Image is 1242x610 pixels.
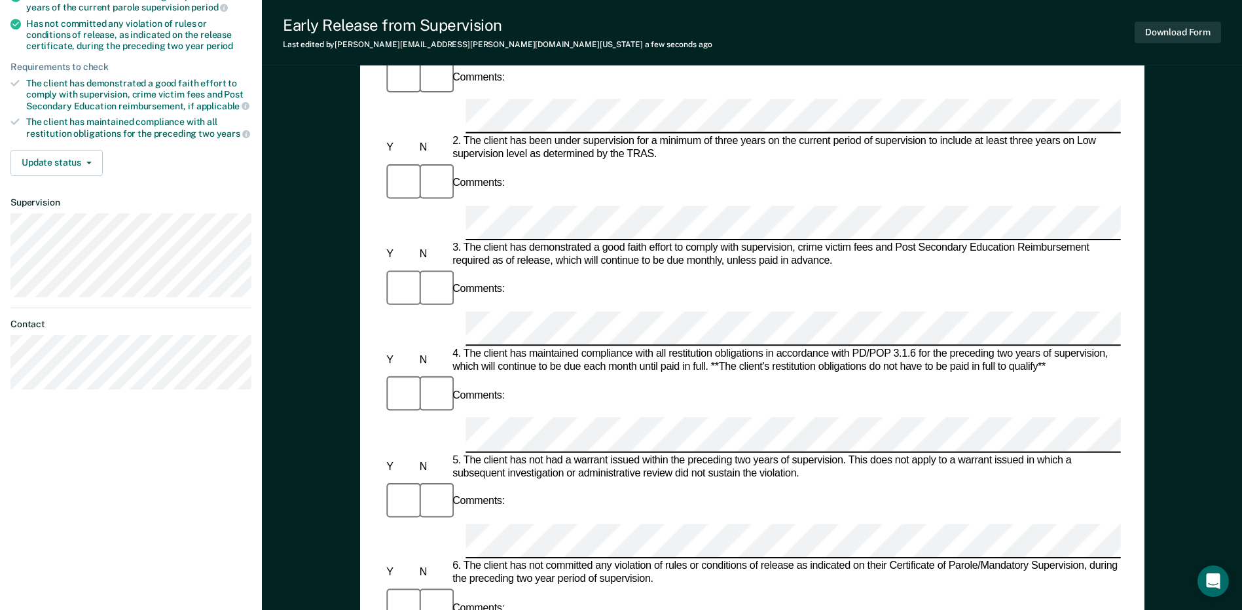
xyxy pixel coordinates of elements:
[450,242,1121,268] div: 3. The client has demonstrated a good faith effort to comply with supervision, crime victim fees ...
[416,354,449,367] div: N
[645,40,712,49] span: a few seconds ago
[283,40,712,49] div: Last edited by [PERSON_NAME][EMAIL_ADDRESS][PERSON_NAME][DOMAIN_NAME][US_STATE]
[416,460,449,473] div: N
[384,566,416,579] div: Y
[384,460,416,473] div: Y
[196,101,249,111] span: applicable
[450,177,507,190] div: Comments:
[1197,565,1229,597] div: Open Intercom Messenger
[10,150,103,176] button: Update status
[10,62,251,73] div: Requirements to check
[26,117,251,139] div: The client has maintained compliance with all restitution obligations for the preceding two
[450,71,507,84] div: Comments:
[10,319,251,330] dt: Contact
[416,142,449,155] div: N
[384,248,416,261] div: Y
[1135,22,1221,43] button: Download Form
[384,354,416,367] div: Y
[384,142,416,155] div: Y
[10,197,251,208] dt: Supervision
[450,135,1121,162] div: 2. The client has been under supervision for a minimum of three years on the current period of su...
[450,454,1121,480] div: 5. The client has not had a warrant issued within the preceding two years of supervision. This do...
[416,248,449,261] div: N
[450,560,1121,586] div: 6. The client has not committed any violation of rules or conditions of release as indicated on t...
[450,348,1121,374] div: 4. The client has maintained compliance with all restitution obligations in accordance with PD/PO...
[26,18,251,51] div: Has not committed any violation of rules or conditions of release, as indicated on the release ce...
[283,16,712,35] div: Early Release from Supervision
[450,283,507,296] div: Comments:
[191,2,228,12] span: period
[416,566,449,579] div: N
[26,78,251,111] div: The client has demonstrated a good faith effort to comply with supervision, crime victim fees and...
[450,389,507,403] div: Comments:
[217,128,250,139] span: years
[450,495,507,509] div: Comments:
[206,41,233,51] span: period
